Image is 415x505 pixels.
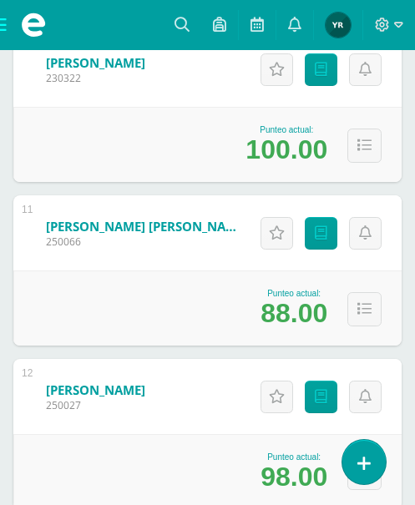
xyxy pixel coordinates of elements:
a: [PERSON_NAME] [46,54,145,71]
span: 250066 [46,235,246,249]
div: 88.00 [261,298,327,329]
div: Punteo actual: [261,452,327,462]
a: [PERSON_NAME] [46,381,145,398]
img: 98a14b8a2142242c13a8985c4bbf6eb0.png [326,13,351,38]
div: Punteo actual: [245,125,327,134]
span: 230322 [46,71,145,85]
div: 11 [22,204,33,215]
a: [PERSON_NAME] [PERSON_NAME] [46,218,246,235]
div: 100.00 [245,134,327,165]
div: 12 [22,367,33,379]
div: Punteo actual: [261,289,327,298]
span: 250027 [46,398,145,412]
div: 98.00 [261,462,327,492]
